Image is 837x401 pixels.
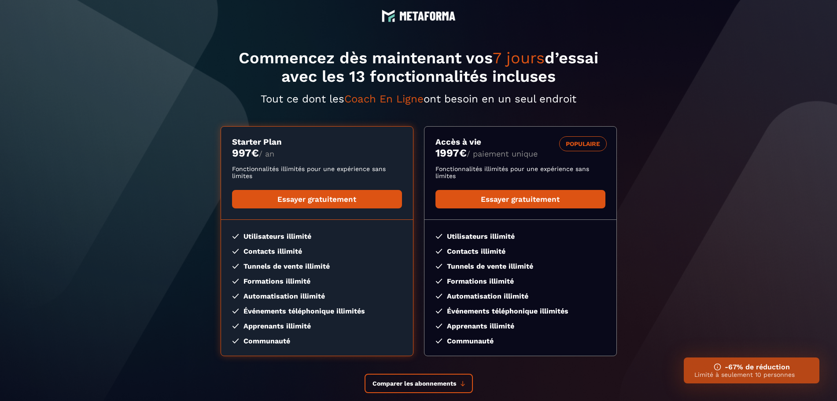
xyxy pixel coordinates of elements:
li: Événements téléphonique illimités [435,307,605,315]
span: / paiement unique [467,149,538,158]
money: 1997 [435,147,467,159]
img: checked [435,249,442,254]
li: Contacts illimité [232,247,402,255]
img: checked [435,324,442,328]
li: Communauté [232,337,402,345]
li: Apprenants illimité [435,322,605,330]
li: Automatisation illimité [232,292,402,300]
li: Tunnels de vente illimité [232,262,402,270]
h3: Accès à vie [435,137,605,147]
img: checked [232,264,239,269]
img: checked [232,309,239,314]
img: checked [435,309,442,314]
span: / an [259,149,274,158]
li: Communauté [435,337,605,345]
money: 997 [232,147,259,159]
li: Événements téléphonique illimités [232,307,402,315]
li: Tunnels de vente illimité [435,262,605,270]
h1: Commencez dès maintenant vos d’essai avec les 13 fonctionnalités incluses [221,49,617,86]
currency: € [459,147,467,159]
img: checked [232,339,239,343]
span: Coach En Ligne [344,93,424,105]
img: checked [435,279,442,284]
h3: -67% de réduction [694,363,809,371]
img: checked [232,234,239,239]
div: POPULAIRE [559,136,607,151]
img: checked [232,249,239,254]
p: Fonctionnalités illimités pour une expérience sans limites [232,165,402,179]
h3: Starter Plan [232,137,402,147]
span: Comparer les abonnements [372,380,456,387]
img: checked [232,279,239,284]
img: logo [399,11,456,21]
img: checked [435,264,442,269]
img: ifno [714,363,721,371]
li: Utilisateurs illimité [435,232,605,241]
a: Essayer gratuitement [232,190,402,208]
img: checked [232,324,239,328]
li: Formations illimité [435,277,605,285]
img: checked [435,234,442,239]
a: Essayer gratuitement [435,190,605,208]
img: checked [435,294,442,299]
img: checked [435,339,442,343]
li: Utilisateurs illimité [232,232,402,241]
p: Fonctionnalités illimités pour une expérience sans limites [435,165,605,179]
span: 7 jours [493,49,545,67]
li: Apprenants illimité [232,322,402,330]
currency: € [251,147,259,159]
button: Comparer les abonnements [365,374,473,393]
p: Tout ce dont les ont besoin en un seul endroit [221,93,617,105]
img: checked [232,294,239,299]
p: Limité à seulement 10 personnes [694,371,809,378]
li: Contacts illimité [435,247,605,255]
img: logo [382,9,395,22]
li: Automatisation illimité [435,292,605,300]
li: Formations illimité [232,277,402,285]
